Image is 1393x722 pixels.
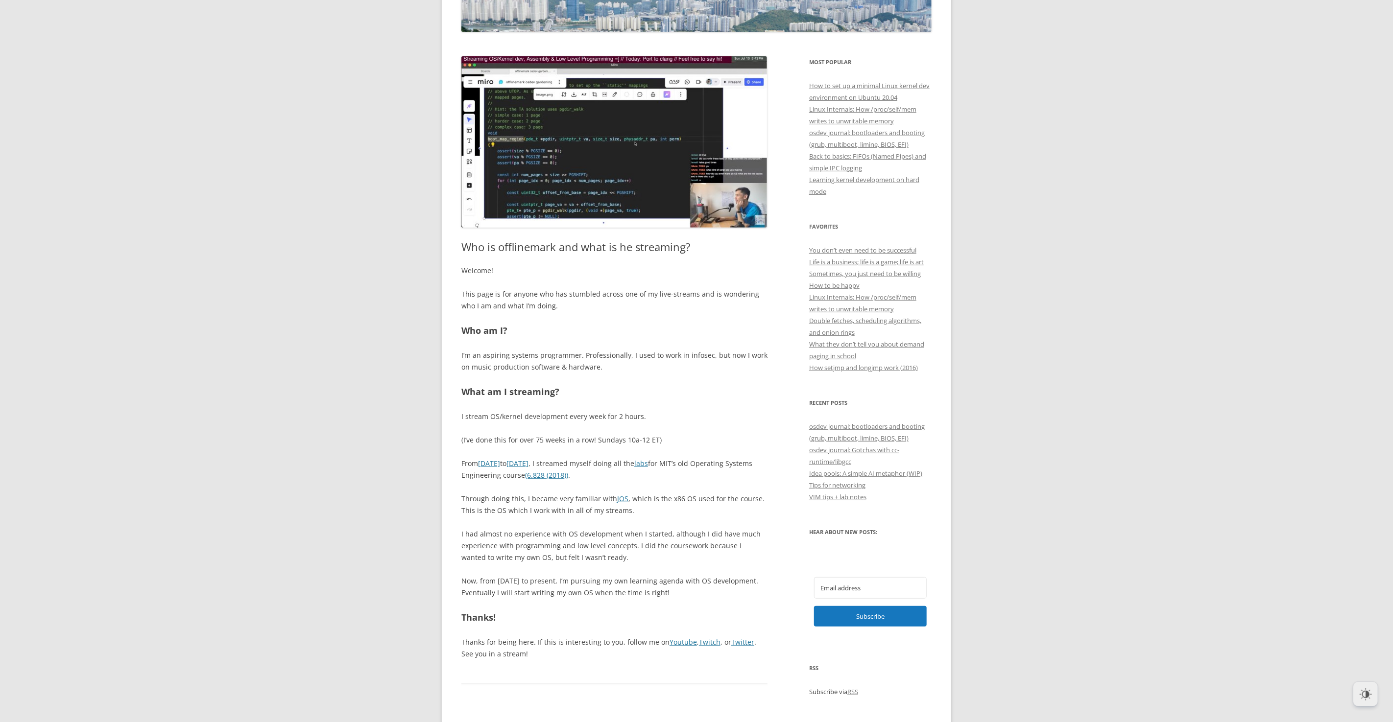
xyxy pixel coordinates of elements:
a: osdev journal: bootloaders and booting (grub, multiboot, limine, BIOS, EFI) [809,422,925,443]
a: [DATE] [506,459,528,468]
a: JOS [617,494,628,503]
a: VIM tips + lab notes [809,492,866,501]
p: This page is for anyone who has stumbled across one of my live-streams and is wondering who I am ... [461,288,768,312]
p: (I’ve done this for over 75 weeks in a row! Sundays 10a-12 ET) [461,434,768,446]
p: Subscribe via [809,686,932,698]
h2: What am I streaming? [461,385,768,399]
a: Youtube [670,637,697,647]
button: Subscribe [814,606,927,627]
p: From to , I streamed myself doing all the for MIT’s old Operating Systems Engineering course . [461,458,768,481]
a: How setjmp and longjmp work (2016) [809,363,918,372]
a: How to be happy [809,281,860,290]
h1: Who is offlinemark and what is he streaming? [461,240,768,253]
a: You don’t even need to be successful [809,246,916,255]
h2: Thanks! [461,610,768,625]
a: Twitch [699,637,721,647]
a: Life is a business; life is a game; life is art [809,257,924,266]
a: Idea pools: A simple AI metaphor (WIP) [809,469,922,478]
a: Linux Internals: How /proc/self/mem writes to unwritable memory [809,293,916,313]
a: How to set up a minimal Linux kernel dev environment on Ubuntu 20.04 [809,81,930,102]
p: Thanks for being here. If this is interesting to you, follow me on , , or . See you in a stream! [461,636,768,660]
p: Through doing this, I became very familiar with , which is the x86 OS used for the course. This i... [461,493,768,516]
a: Tips for networking [809,481,865,489]
a: labs [634,459,648,468]
h3: Hear about new posts: [809,526,932,538]
a: Sometimes, you just need to be willing [809,269,921,278]
a: osdev journal: bootloaders and booting (grub, multiboot, limine, BIOS, EFI) [809,128,925,149]
h3: Most Popular [809,56,932,68]
p: I’m an aspiring systems programmer. Professionally, I used to work in infosec, but now I work on ... [461,349,768,373]
a: osdev journal: Gotchas with cc-runtime/libgcc [809,445,899,466]
a: Back to basics: FIFOs (Named Pipes) and simple IPC logging [809,152,926,172]
h3: Favorites [809,221,932,233]
a: [DATE] [478,459,500,468]
a: Double fetches, scheduling algorithms, and onion rings [809,316,921,337]
p: Now, from [DATE] to present, I’m pursuing my own learning agenda with OS development. Eventually ... [461,575,768,599]
h2: Who am I? [461,324,768,338]
h3: RSS [809,662,932,674]
a: Linux Internals: How /proc/self/mem writes to unwritable memory [809,105,916,125]
a: Learning kernel development on hard mode [809,175,919,196]
p: I stream OS/kernel development every week for 2 hours. [461,411,768,422]
a: What they don’t tell you about demand paging in school [809,340,924,360]
p: Welcome! [461,265,768,277]
a: RSS [847,687,858,696]
p: I had almost no experience with OS development when I started, although I did have much experienc... [461,528,768,563]
a: (6.828 (2018)) [525,470,568,480]
a: Twitter [731,637,754,647]
input: Email address [814,577,927,599]
h3: Recent Posts [809,397,932,409]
